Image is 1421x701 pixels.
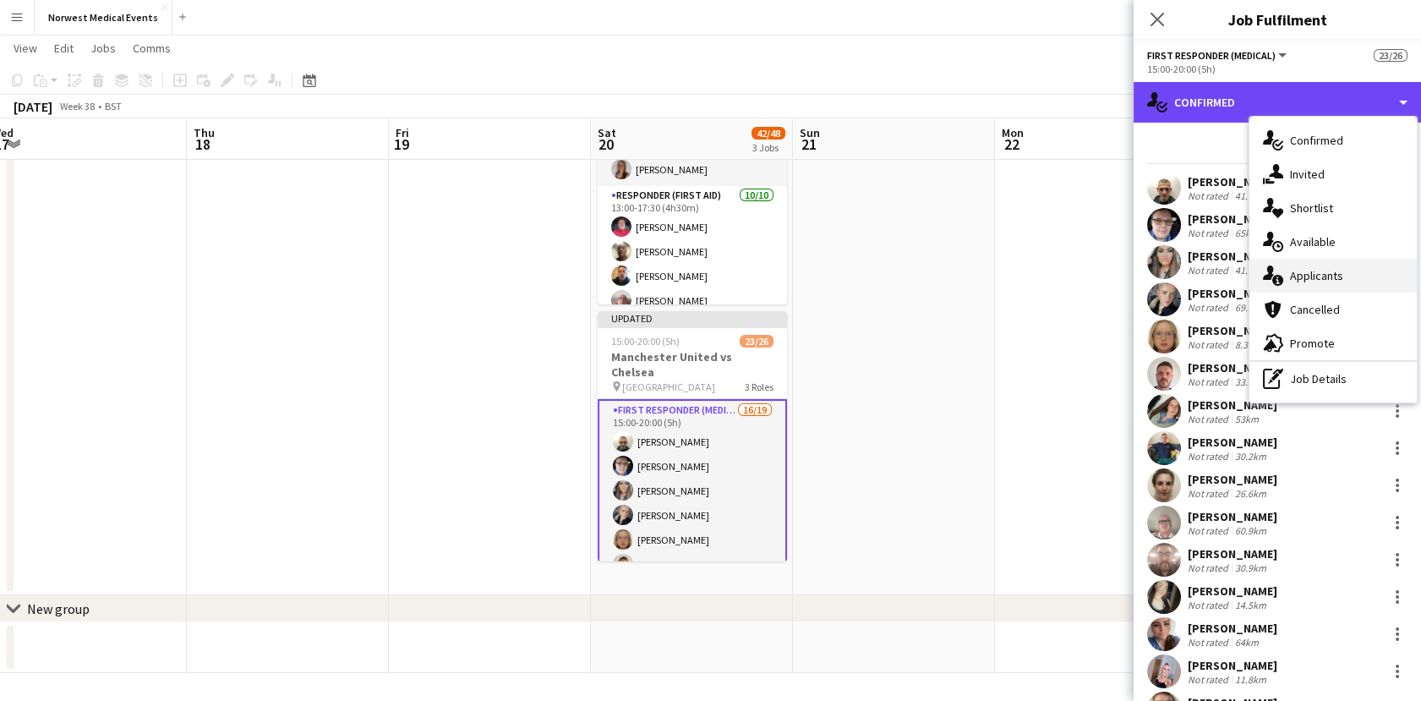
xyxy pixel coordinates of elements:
[598,125,616,140] span: Sat
[1134,82,1421,123] div: Confirmed
[745,381,773,393] span: 3 Roles
[1290,200,1333,216] span: Shortlist
[47,37,80,59] a: Edit
[56,100,98,112] span: Week 38
[1188,583,1277,599] div: [PERSON_NAME]
[1188,636,1232,649] div: Not rated
[35,1,172,34] button: Norwest Medical Events
[751,127,785,140] span: 42/48
[1232,599,1270,611] div: 14.5km
[1188,450,1232,463] div: Not rated
[1232,524,1270,537] div: 60.9km
[1232,338,1265,351] div: 8.3km
[1290,133,1343,148] span: Confirmed
[1232,450,1270,463] div: 30.2km
[598,186,787,464] app-card-role: Responder (First Aid)10/1013:00-17:30 (4h30m)[PERSON_NAME][PERSON_NAME][PERSON_NAME][PERSON_NAME]
[1188,524,1232,537] div: Not rated
[1188,658,1277,673] div: [PERSON_NAME]
[999,134,1024,154] span: 22
[1290,302,1340,317] span: Cancelled
[1147,49,1289,62] button: First Responder (Medical)
[1249,362,1417,396] div: Job Details
[1147,63,1407,75] div: 15:00-20:00 (5h)
[1188,435,1277,450] div: [PERSON_NAME]
[1290,268,1343,283] span: Applicants
[1232,636,1262,649] div: 64km
[133,41,171,56] span: Comms
[84,37,123,59] a: Jobs
[1188,211,1277,227] div: [PERSON_NAME]
[1188,189,1232,202] div: Not rated
[740,335,773,348] span: 23/26
[752,141,784,154] div: 3 Jobs
[1188,413,1232,425] div: Not rated
[1188,375,1232,388] div: Not rated
[1232,227,1262,239] div: 65km
[27,600,90,617] div: New group
[14,98,52,115] div: [DATE]
[396,125,409,140] span: Fri
[126,37,178,59] a: Comms
[7,37,44,59] a: View
[1188,673,1232,686] div: Not rated
[1188,360,1277,375] div: [PERSON_NAME]
[1232,264,1270,277] div: 41.7km
[1188,227,1232,239] div: Not rated
[1290,336,1335,351] span: Promote
[1188,323,1277,338] div: [PERSON_NAME]
[595,134,616,154] span: 20
[598,54,787,304] app-job-card: 13:00-17:30 (4h30m)12/12Burnley FC vs Nottingham Forest Turf Moor3 RolesComms Manager1/113:00-17:...
[1188,338,1232,351] div: Not rated
[1232,375,1270,388] div: 33.5km
[598,311,787,561] app-job-card: Updated15:00-20:00 (5h)23/26Manchester United vs Chelsea [GEOGRAPHIC_DATA]3 RolesFirst Responder ...
[194,125,215,140] span: Thu
[1232,301,1270,314] div: 69.8km
[1134,8,1421,30] h3: Job Fulfilment
[1232,487,1270,500] div: 26.6km
[1232,189,1270,202] div: 41.7km
[393,134,409,154] span: 19
[1232,673,1270,686] div: 11.8km
[1188,561,1232,574] div: Not rated
[1188,546,1277,561] div: [PERSON_NAME]
[1188,487,1232,500] div: Not rated
[611,335,680,348] span: 15:00-20:00 (5h)
[1188,301,1232,314] div: Not rated
[1232,413,1262,425] div: 53km
[191,134,215,154] span: 18
[1188,286,1277,301] div: [PERSON_NAME]
[598,349,787,380] h3: Manchester United vs Chelsea
[1188,249,1277,264] div: [PERSON_NAME]
[622,381,715,393] span: [GEOGRAPHIC_DATA]
[1232,561,1270,574] div: 30.9km
[1290,167,1325,182] span: Invited
[105,100,122,112] div: BST
[14,41,37,56] span: View
[1188,509,1277,524] div: [PERSON_NAME]
[90,41,116,56] span: Jobs
[54,41,74,56] span: Edit
[1188,174,1277,189] div: [PERSON_NAME]
[1188,264,1232,277] div: Not rated
[1188,621,1277,636] div: [PERSON_NAME]
[1374,49,1407,62] span: 23/26
[1188,397,1277,413] div: [PERSON_NAME]
[1188,599,1232,611] div: Not rated
[800,125,820,140] span: Sun
[1188,472,1277,487] div: [PERSON_NAME]
[598,311,787,325] div: Updated
[1290,234,1336,249] span: Available
[1147,49,1276,62] span: First Responder (Medical)
[797,134,820,154] span: 21
[1002,125,1024,140] span: Mon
